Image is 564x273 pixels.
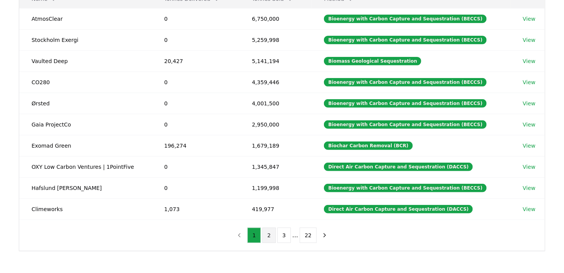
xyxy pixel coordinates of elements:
td: 20,427 [152,50,240,72]
div: Bioenergy with Carbon Capture and Sequestration (BECCS) [324,36,487,44]
a: View [523,205,536,213]
td: 5,259,998 [240,29,312,50]
td: Gaia ProjectCo [19,114,152,135]
td: OXY Low Carbon Ventures | 1PointFive [19,156,152,177]
td: CO280 [19,72,152,93]
td: 1,679,189 [240,135,312,156]
td: 0 [152,8,240,29]
td: 2,950,000 [240,114,312,135]
td: Ørsted [19,93,152,114]
a: View [523,57,536,65]
td: 0 [152,93,240,114]
td: 0 [152,177,240,198]
li: ... [292,231,298,240]
td: Stockholm Exergi [19,29,152,50]
a: View [523,15,536,23]
td: Vaulted Deep [19,50,152,72]
div: Direct Air Carbon Capture and Sequestration (DACCS) [324,163,473,171]
td: 4,359,446 [240,72,312,93]
td: 0 [152,29,240,50]
button: 1 [247,228,261,243]
a: View [523,121,536,128]
td: Hafslund [PERSON_NAME] [19,177,152,198]
button: next page [318,228,331,243]
a: View [523,184,536,192]
a: View [523,163,536,171]
td: 0 [152,156,240,177]
td: 4,001,500 [240,93,312,114]
div: Biomass Geological Sequestration [324,57,421,65]
td: Climeworks [19,198,152,220]
div: Bioenergy with Carbon Capture and Sequestration (BECCS) [324,120,487,129]
td: 1,073 [152,198,240,220]
td: 0 [152,72,240,93]
td: 0 [152,114,240,135]
button: 2 [262,228,276,243]
td: 5,141,194 [240,50,312,72]
button: 22 [300,228,317,243]
td: 6,750,000 [240,8,312,29]
a: View [523,142,536,150]
div: Bioenergy with Carbon Capture and Sequestration (BECCS) [324,15,487,23]
div: Direct Air Carbon Capture and Sequestration (DACCS) [324,205,473,213]
td: 1,199,998 [240,177,312,198]
td: 196,274 [152,135,240,156]
button: 3 [277,228,291,243]
div: Bioenergy with Carbon Capture and Sequestration (BECCS) [324,99,487,108]
td: 419,977 [240,198,312,220]
div: Bioenergy with Carbon Capture and Sequestration (BECCS) [324,78,487,87]
div: Bioenergy with Carbon Capture and Sequestration (BECCS) [324,184,487,192]
a: View [523,78,536,86]
td: AtmosClear [19,8,152,29]
a: View [523,36,536,44]
td: Exomad Green [19,135,152,156]
td: 1,345,847 [240,156,312,177]
a: View [523,100,536,107]
div: Biochar Carbon Removal (BCR) [324,141,412,150]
